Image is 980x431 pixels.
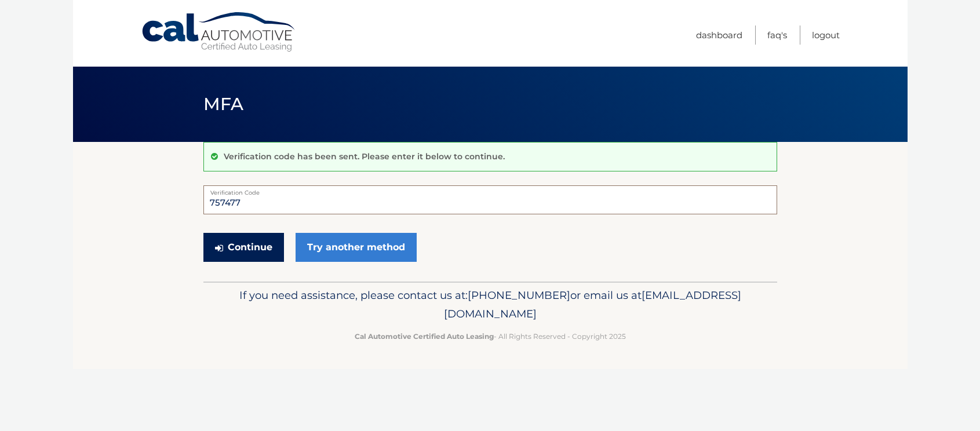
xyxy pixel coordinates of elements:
[468,288,570,302] span: [PHONE_NUMBER]
[203,185,777,195] label: Verification Code
[211,286,770,323] p: If you need assistance, please contact us at: or email us at
[355,332,494,341] strong: Cal Automotive Certified Auto Leasing
[211,330,770,342] p: - All Rights Reserved - Copyright 2025
[203,233,284,262] button: Continue
[296,233,417,262] a: Try another method
[444,288,741,320] span: [EMAIL_ADDRESS][DOMAIN_NAME]
[812,25,840,45] a: Logout
[203,185,777,214] input: Verification Code
[767,25,787,45] a: FAQ's
[696,25,742,45] a: Dashboard
[203,93,244,115] span: MFA
[224,151,505,162] p: Verification code has been sent. Please enter it below to continue.
[141,12,297,53] a: Cal Automotive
